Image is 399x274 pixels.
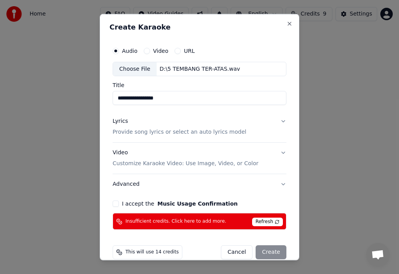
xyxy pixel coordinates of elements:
[113,149,258,168] div: Video
[122,201,238,206] label: I accept the
[113,62,157,76] div: Choose File
[113,117,128,125] div: Lyrics
[113,174,286,194] button: Advanced
[157,201,238,206] button: I accept the
[184,48,195,53] label: URL
[157,65,244,73] div: D:\5 TEMBANG TER-ATAS.wav
[221,245,252,259] button: Cancel
[113,82,286,88] label: Title
[252,218,283,226] span: Refresh
[113,160,258,168] p: Customize Karaoke Video: Use Image, Video, or Color
[109,23,290,30] h2: Create Karaoke
[153,48,168,53] label: Video
[125,218,226,225] span: Insufficient credits. Click here to add more.
[113,143,286,174] button: VideoCustomize Karaoke Video: Use Image, Video, or Color
[125,249,179,255] span: This will use 14 credits
[122,48,138,53] label: Audio
[113,111,286,142] button: LyricsProvide song lyrics or select an auto lyrics model
[113,128,246,136] p: Provide song lyrics or select an auto lyrics model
